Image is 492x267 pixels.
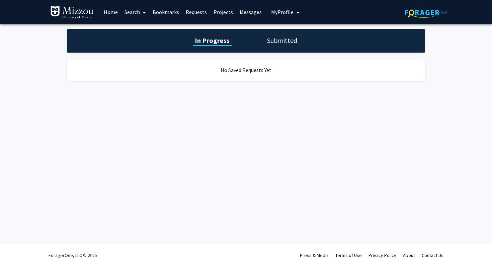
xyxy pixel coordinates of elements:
[403,252,415,258] a: About
[149,0,182,24] a: Bookmarks
[50,6,94,19] img: University of Missouri Logo
[368,252,396,258] a: Privacy Policy
[5,237,28,262] iframe: Chat
[100,0,121,24] a: Home
[405,7,447,18] img: ForagerOne Logo
[265,36,299,45] h1: Submitted
[422,252,443,258] a: Contact Us
[49,244,97,267] div: ForagerOne, LLC © 2025
[335,252,362,258] a: Terms of Use
[193,36,232,45] h1: In Progress
[271,9,294,15] span: My Profile
[300,252,329,258] a: Press & Media
[236,0,265,24] a: Messages
[210,0,236,24] a: Projects
[182,0,210,24] a: Requests
[67,59,425,81] div: No Saved Requests Yet
[121,0,149,24] a: Search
